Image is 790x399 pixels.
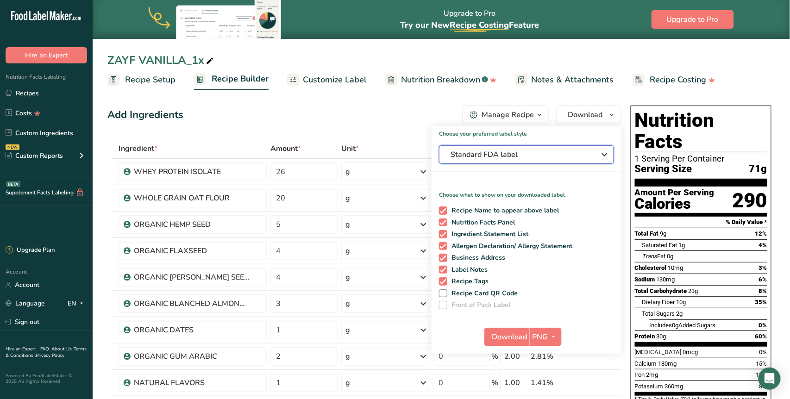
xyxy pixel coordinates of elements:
[683,349,698,355] span: 0mcg
[451,149,589,160] span: Standard FDA label
[759,276,767,283] span: 6%
[447,230,529,238] span: Ingredient Statement List
[642,299,675,305] span: Dietary Fiber
[462,106,549,124] button: Manage Recipe
[635,197,715,211] div: Calories
[345,193,350,204] div: g
[400,19,539,31] span: Try our New Feature
[759,287,767,294] span: 8%
[6,346,38,352] a: Hire an Expert .
[303,74,367,86] span: Customize Label
[401,74,480,86] span: Nutrition Breakdown
[36,352,64,359] a: Privacy Policy
[515,69,614,90] a: Notes & Attachments
[447,206,559,215] span: Recipe Name to appear above label
[759,368,781,390] div: Open Intercom Messenger
[658,360,677,367] span: 180mg
[212,73,269,85] span: Recipe Builder
[633,69,715,90] a: Recipe Costing
[447,266,488,274] span: Label Notes
[107,107,183,123] div: Add Ingredients
[650,322,716,329] span: Includes Added Sugars
[119,143,157,154] span: Ingredient
[756,371,767,378] span: 10%
[447,301,511,309] span: Front of Pack Label
[107,69,176,90] a: Recipe Setup
[6,295,45,312] a: Language
[650,74,707,86] span: Recipe Costing
[125,74,176,86] span: Recipe Setup
[635,188,715,197] div: Amount Per Serving
[345,324,350,336] div: g
[6,346,87,359] a: Terms & Conditions .
[531,351,577,362] div: 2.81%
[447,218,515,227] span: Nutrition Facts Panel
[759,349,767,355] span: 0%
[447,289,518,298] span: Recipe Card QR Code
[345,272,350,283] div: g
[755,299,767,305] span: 35%
[6,246,55,255] div: Upgrade Plan
[505,351,527,362] div: 2.00
[134,298,250,309] div: ORGANIC BLANCHED ALMONDS
[677,310,683,317] span: 2g
[492,331,527,343] span: Download
[6,47,87,63] button: Hire an Expert
[107,52,215,69] div: ZAYF VANILLA_1x
[432,126,621,138] h1: Choose your preferred label style
[6,151,63,161] div: Custom Reports
[345,351,350,362] div: g
[270,143,301,154] span: Amount
[194,69,269,91] a: Recipe Builder
[635,217,767,228] section: % Daily Value *
[134,272,250,283] div: ORGANIC [PERSON_NAME] SEED
[134,377,250,388] div: NATURAL FLAVORS
[531,377,577,388] div: 1.41%
[755,230,767,237] span: 12%
[6,373,87,384] div: Powered By FoodLabelMaker © 2025 All Rights Reserved
[635,163,692,175] span: Serving Size
[530,328,562,346] button: PNG
[668,264,683,271] span: 10mg
[646,371,658,378] span: 2mg
[759,264,767,271] span: 3%
[759,242,767,249] span: 4%
[679,242,685,249] span: 1g
[439,145,614,164] button: Standard FDA label
[635,264,667,271] span: Cholesterol
[635,287,687,294] span: Total Carbohydrate
[134,245,250,256] div: ORGANIC FLAXSEED
[447,242,573,250] span: Allergen Declaration/ Allergy Statement
[642,253,666,260] span: Fat
[759,322,767,329] span: 0%
[345,377,350,388] div: g
[642,242,677,249] span: Saturated Fat
[432,183,621,199] p: Choose what to show on your downloaded label
[447,254,506,262] span: Business Address
[665,383,683,390] span: 360mg
[677,299,686,305] span: 10g
[531,74,614,86] span: Notes & Attachments
[642,253,658,260] i: Trans
[657,276,675,283] span: 130mg
[749,163,767,175] span: 71g
[345,245,350,256] div: g
[556,106,621,124] button: Download
[51,346,74,352] a: About Us .
[345,219,350,230] div: g
[134,324,250,336] div: ORGANIC DATES
[667,253,674,260] span: 0g
[40,346,51,352] a: FAQ .
[733,188,767,213] div: 290
[533,331,548,343] span: PNG
[689,287,698,294] span: 23g
[660,230,667,237] span: 9g
[755,333,767,340] span: 60%
[635,230,659,237] span: Total Fat
[484,328,530,346] button: Download
[450,19,509,31] span: Recipe Costing
[385,69,497,90] a: Nutrition Breakdown
[6,144,19,150] div: NEW
[667,14,719,25] span: Upgrade to Pro
[345,166,350,177] div: g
